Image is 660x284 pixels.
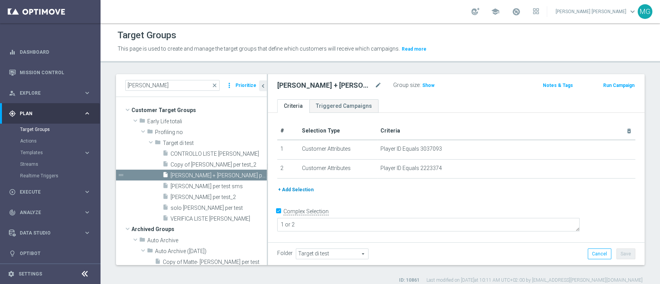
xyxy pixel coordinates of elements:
[602,81,635,90] button: Run Campaign
[399,277,420,284] label: ID: 10861
[380,165,442,172] span: Player ID Equals 2223374
[277,122,299,140] th: #
[259,82,267,90] i: chevron_left
[277,159,299,179] td: 2
[20,150,91,156] button: Templates keyboard_arrow_right
[171,172,267,179] span: Mary &#x2B; sara per test
[380,146,442,152] span: Player ID Equals 3037093
[19,272,42,276] a: Settings
[162,182,169,191] i: insert_drive_file
[171,205,267,211] span: solo mary conto per test
[162,215,169,224] i: insert_drive_file
[171,183,267,190] span: Mary per test sms
[20,62,91,83] a: Mission Control
[9,111,91,117] button: gps_fixed Plan keyboard_arrow_right
[155,139,161,148] i: folder
[9,70,91,76] button: Mission Control
[147,237,267,244] span: Auto Archive
[155,258,161,267] i: insert_drive_file
[616,248,635,259] button: Save
[131,224,267,235] span: Archived Groups
[491,7,500,16] span: school
[84,89,91,97] i: keyboard_arrow_right
[20,243,91,264] a: Optibot
[277,185,314,194] button: + Add Selection
[20,138,80,144] a: Actions
[555,6,638,17] a: [PERSON_NAME] [PERSON_NAME]keyboard_arrow_down
[20,124,100,135] div: Target Groups
[9,49,91,55] div: equalizer Dashboard
[20,126,80,133] a: Target Groups
[131,105,267,116] span: Customer Target Groups
[9,110,84,117] div: Plan
[139,117,145,126] i: folder
[84,149,91,156] i: keyboard_arrow_right
[84,188,91,196] i: keyboard_arrow_right
[380,128,400,134] span: Criteria
[299,140,378,159] td: Customer Attributes
[259,80,267,91] button: chevron_left
[9,230,91,236] button: Data Studio keyboard_arrow_right
[420,82,421,88] label: :
[118,46,400,52] span: This page is used to create and manage the target groups that define which customers will receive...
[588,248,611,259] button: Cancel
[638,4,652,19] div: MG
[8,270,15,277] i: settings
[9,209,16,216] i: track_changes
[393,82,420,88] label: Group size
[20,150,84,155] div: Templates
[542,81,574,90] button: Notes & Tags
[20,147,100,158] div: Templates
[9,243,91,264] div: Optibot
[283,208,329,215] label: Complex Selection
[20,158,100,170] div: Streams
[171,194,267,201] span: Mary per test_2
[9,189,91,195] button: play_circle_outline Execute keyboard_arrow_right
[234,80,258,91] button: Prioritize
[9,90,16,97] i: person_search
[20,91,84,95] span: Explore
[9,230,84,236] div: Data Studio
[9,250,91,257] button: lightbulb Optibot
[9,250,16,257] i: lightbulb
[375,81,382,90] i: mode_edit
[162,204,169,213] i: insert_drive_file
[9,189,84,196] div: Execute
[163,140,267,146] span: Target di test
[20,231,84,235] span: Data Studio
[20,170,100,182] div: Realtime Triggers
[9,110,16,117] i: gps_fixed
[277,140,299,159] td: 1
[9,209,84,216] div: Analyze
[9,90,84,97] div: Explore
[9,90,91,96] button: person_search Explore keyboard_arrow_right
[9,49,16,56] i: equalizer
[20,190,84,194] span: Execute
[118,30,176,41] h1: Target Groups
[20,150,76,155] span: Templates
[277,99,309,113] a: Criteria
[20,173,80,179] a: Realtime Triggers
[9,189,16,196] i: play_circle_outline
[628,7,637,16] span: keyboard_arrow_down
[147,247,153,256] i: folder
[139,236,145,245] i: folder
[155,129,267,136] span: Profiling no
[84,110,91,117] i: keyboard_arrow_right
[20,210,84,215] span: Analyze
[211,82,218,88] span: close
[426,277,643,284] label: Last modified on [DATE] at 10:11 AM UTC+02:00 by [EMAIL_ADDRESS][PERSON_NAME][DOMAIN_NAME]
[163,259,267,265] span: Copy of Matte- mary conto per test
[20,135,100,147] div: Actions
[277,250,293,257] label: Folder
[9,209,91,216] button: track_changes Analyze keyboard_arrow_right
[162,150,169,159] i: insert_drive_file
